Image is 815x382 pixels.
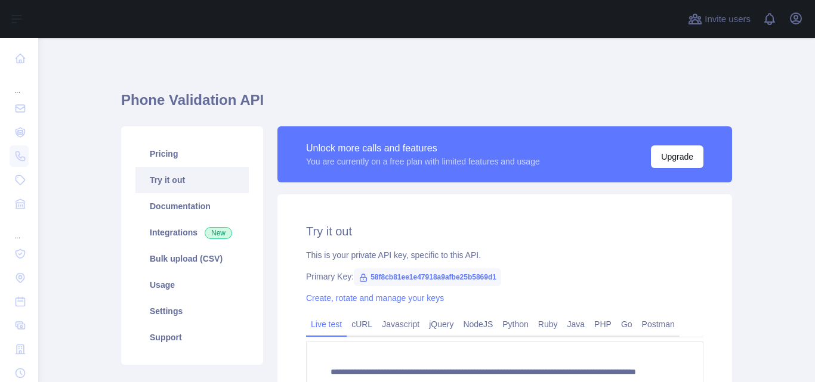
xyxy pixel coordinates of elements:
div: This is your private API key, specific to this API. [306,249,703,261]
a: PHP [589,315,616,334]
a: Try it out [135,167,249,193]
div: ... [10,72,29,95]
span: Invite users [705,13,751,26]
a: Pricing [135,141,249,167]
a: Integrations New [135,219,249,246]
a: Bulk upload (CSV) [135,246,249,272]
a: Java [563,315,590,334]
span: 58f8cb81ee1e47918a9afbe25b5869d1 [354,268,501,286]
a: Ruby [533,315,563,334]
a: Live test [306,315,347,334]
button: Upgrade [651,145,703,168]
div: Primary Key: [306,271,703,282]
a: Create, rotate and manage your keys [306,293,444,303]
a: cURL [347,315,377,334]
a: NodeJS [458,315,498,334]
button: Invite users [686,10,753,29]
a: Python [498,315,533,334]
a: Documentation [135,193,249,219]
span: New [205,227,232,239]
a: Javascript [377,315,424,334]
div: You are currently on a free plan with limited features and usage [306,156,540,167]
h2: Try it out [306,223,703,240]
a: Usage [135,272,249,298]
div: Unlock more calls and features [306,141,540,156]
div: ... [10,217,29,241]
a: jQuery [424,315,458,334]
a: Go [616,315,637,334]
h1: Phone Validation API [121,91,732,119]
a: Settings [135,298,249,324]
a: Support [135,324,249,350]
a: Postman [637,315,680,334]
